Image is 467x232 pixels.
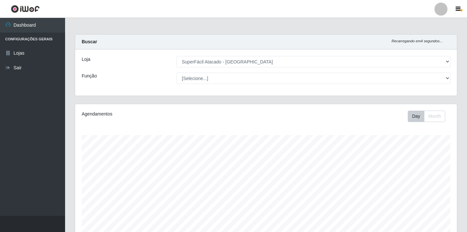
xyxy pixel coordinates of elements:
[82,39,97,44] strong: Buscar
[408,111,424,122] button: Day
[82,111,230,117] div: Agendamentos
[408,111,445,122] div: First group
[11,5,40,13] img: CoreUI Logo
[82,73,97,79] label: Função
[424,111,445,122] button: Month
[82,56,90,63] label: Loja
[391,39,443,43] i: Recarregando em 4 segundos...
[408,111,450,122] div: Toolbar with button groups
